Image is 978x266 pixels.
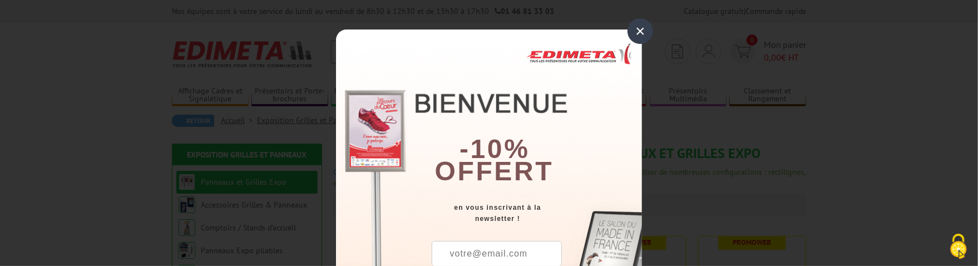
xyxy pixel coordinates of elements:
[460,134,530,164] b: -10%
[945,233,972,260] img: Cookies (fenêtre modale)
[939,228,978,266] button: Cookies (fenêtre modale)
[435,156,554,186] font: offert
[628,18,653,44] div: ×
[425,202,642,224] div: en vous inscrivant à la newsletter !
